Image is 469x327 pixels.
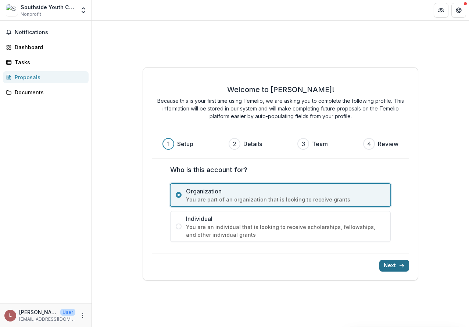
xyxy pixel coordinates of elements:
[15,29,86,36] span: Notifications
[170,165,386,175] label: Who is this account for?
[21,11,41,18] span: Nonprofit
[367,139,371,148] div: 4
[152,97,409,120] p: Because this is your first time using Temelio, we are asking you to complete the following profil...
[19,316,75,323] p: [EMAIL_ADDRESS][DOMAIN_NAME]
[302,139,305,148] div: 3
[3,86,89,98] a: Documents
[3,41,89,53] a: Dashboard
[186,214,385,223] span: Individual
[78,311,87,320] button: More
[243,139,262,148] h3: Details
[6,4,18,16] img: Southside Youth Council Inc
[233,139,236,148] div: 2
[3,71,89,83] a: Proposals
[78,3,89,18] button: Open entity switcher
[15,88,83,96] div: Documents
[379,260,409,272] button: Next
[9,313,12,318] div: Linda
[378,139,398,148] h3: Review
[19,308,57,316] p: [PERSON_NAME]
[186,196,385,203] span: You are part of an organization that is looking to receive grants
[186,223,385,239] span: You are an individual that is looking to receive scholarships, fellowships, and other individual ...
[177,139,193,148] h3: Setup
[167,139,170,148] div: 1
[162,138,398,150] div: Progress
[3,56,89,68] a: Tasks
[15,43,83,51] div: Dashboard
[451,3,466,18] button: Get Help
[21,3,75,11] div: Southside Youth Council Inc
[15,73,83,81] div: Proposals
[312,139,328,148] h3: Team
[186,187,385,196] span: Organization
[15,58,83,66] div: Tasks
[60,309,75,316] p: User
[227,85,334,94] h2: Welcome to [PERSON_NAME]!
[434,3,448,18] button: Partners
[3,26,89,38] button: Notifications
